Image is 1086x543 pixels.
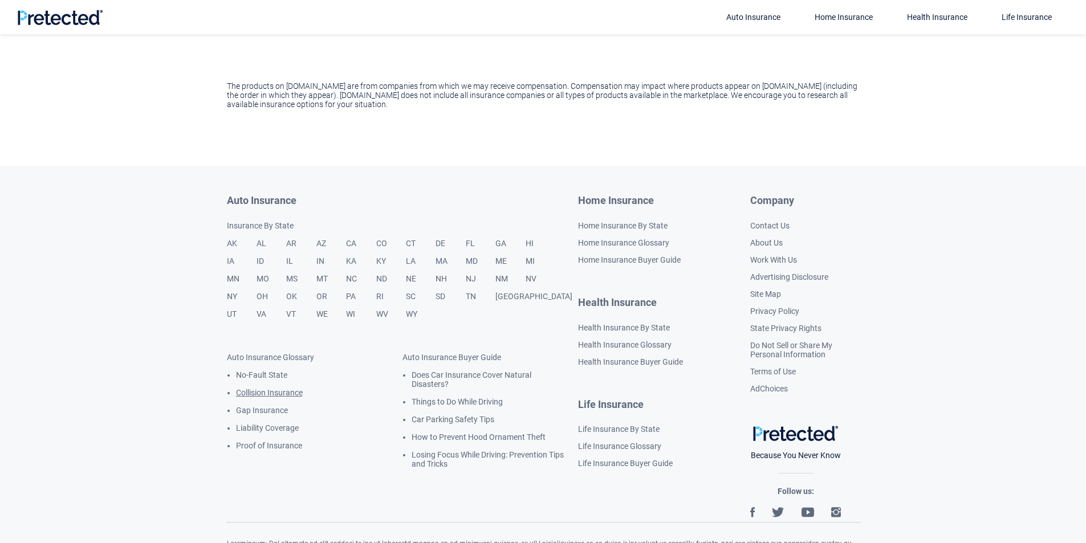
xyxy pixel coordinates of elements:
[257,274,286,292] a: MO
[227,292,257,309] a: NY
[495,256,525,274] a: ME
[376,256,406,274] a: KY
[436,256,465,274] a: MA
[406,256,436,274] a: LA
[412,432,546,442] a: How to Prevent Hood Ornament Theft
[750,255,797,264] a: Work With Us
[412,450,564,468] a: Losing Focus While Driving: Prevention Tips and Tricks
[750,451,841,460] span: Because You Never Know
[257,256,286,274] a: ID
[236,441,302,450] a: Proof of Insurance
[17,10,103,25] img: Pretected Logo
[578,399,688,411] a: Life Insurance
[466,274,495,292] a: NJ
[346,292,376,309] a: PA
[236,423,299,432] a: Liability Coverage
[750,324,821,333] a: State Privacy Rights
[750,341,832,359] a: Do Not Sell or Share My Personal Information
[406,292,436,309] a: SC
[316,274,346,292] a: MT
[436,274,465,292] a: NH
[227,353,314,362] a: Auto Insurance Glossary
[578,255,681,264] a: Home Insurance Buyer Guide
[346,274,376,292] a: NC
[286,256,316,274] a: IL
[257,239,286,256] a: AL
[753,426,838,441] img: Pretected Logo
[406,309,436,327] a: WY
[750,238,783,247] a: About Us
[402,353,501,362] a: Auto Insurance Buyer Guide
[286,274,316,292] a: MS
[495,239,525,256] a: GA
[316,239,346,256] a: AZ
[436,292,465,309] a: SD
[412,415,494,424] a: Car Parking Safety Tips
[376,274,406,292] a: ND
[802,507,814,517] img: YouTube
[218,81,868,109] div: The products on [DOMAIN_NAME] are from companies from which we may receive compensation. Compensa...
[257,309,286,327] a: VA
[831,507,841,517] img: Instagram
[750,221,790,230] a: Contact Us
[466,292,495,309] a: TN
[286,309,316,327] a: VT
[578,424,660,434] a: Life Insurance By State
[578,195,688,207] a: Home Insurance
[406,274,436,292] a: NE
[376,292,406,309] a: RI
[578,221,668,230] a: Home Insurance By State
[227,274,257,292] a: MN
[376,309,406,327] a: WV
[578,323,670,332] a: Health Insurance By State
[578,357,683,366] a: Health Insurance Buyer Guide
[578,297,688,309] a: Health Insurance
[526,239,555,256] a: HI
[286,239,316,256] a: AR
[227,239,257,256] a: AK
[257,292,286,309] a: OH
[772,507,784,517] img: Twitter
[495,274,525,292] a: NM
[316,256,346,274] a: IN
[750,272,828,281] a: Advertising Disclosure
[316,309,346,327] a: WE
[750,367,796,376] a: Terms of Use
[466,256,495,274] a: MD
[227,221,579,239] a: Insurance By State
[236,370,287,379] a: No-Fault State
[227,256,257,274] a: IA
[578,238,669,247] a: Home Insurance Glossary
[526,274,555,292] a: NV
[466,239,495,256] a: FL
[750,307,799,316] a: Privacy Policy
[406,239,436,256] a: CT
[750,289,781,299] a: Site Map
[227,195,579,207] a: Auto Insurance
[412,370,531,389] a: Does Car Insurance Cover Natural Disasters?
[750,195,860,207] h4: Company
[436,239,465,256] a: DE
[316,292,346,309] a: OR
[750,384,788,393] a: AdChoices
[526,256,555,274] a: MI
[236,406,288,415] a: Gap Insurance
[578,442,661,451] a: Life Insurance Glossary
[578,459,673,468] a: Life Insurance Buyer Guide
[236,388,303,397] a: Collision Insurance
[346,309,376,327] a: WI
[376,239,406,256] a: CO
[778,487,814,496] span: Follow us:
[227,309,257,327] a: UT
[578,340,672,349] a: Health Insurance Glossary
[750,507,755,517] img: Facebook
[495,292,572,309] a: [GEOGRAPHIC_DATA]
[346,239,376,256] a: CA
[412,397,503,406] a: Things to Do While Driving
[346,256,376,274] a: KA
[286,292,316,309] a: OK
